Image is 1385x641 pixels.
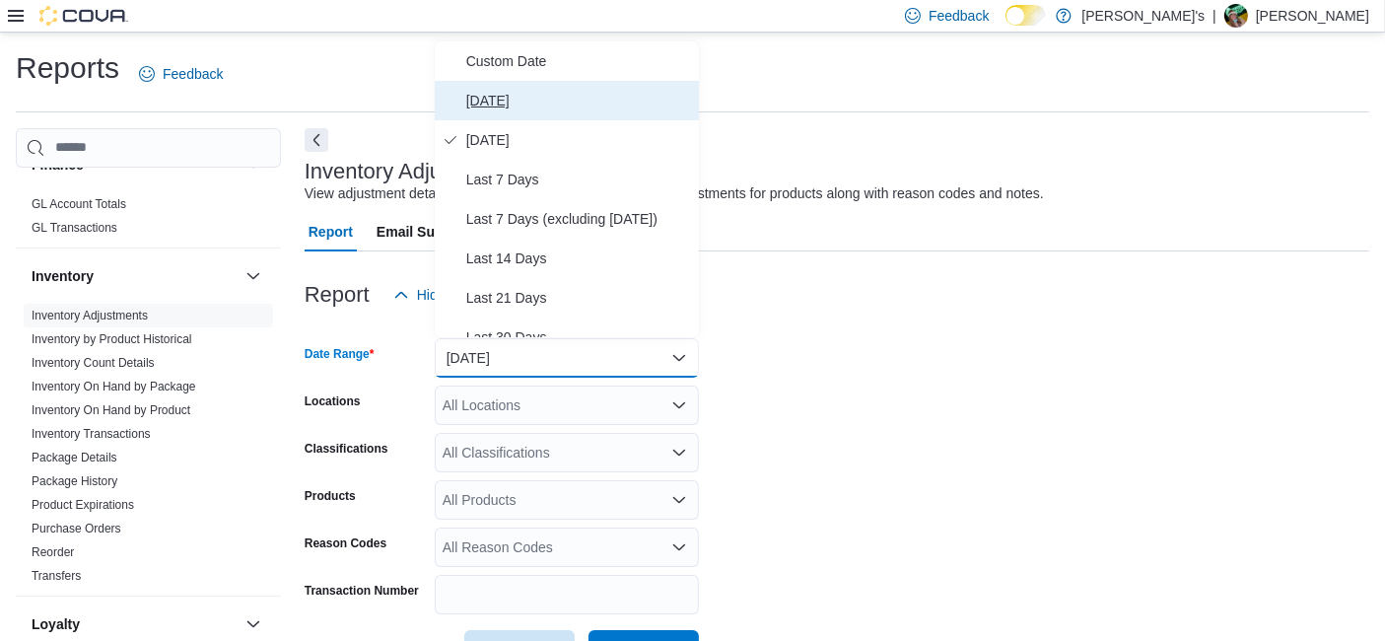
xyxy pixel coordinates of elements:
a: GL Account Totals [32,197,126,211]
span: Inventory Count Details [32,355,155,371]
span: [DATE] [466,128,691,152]
label: Reason Codes [305,535,386,551]
span: Inventory On Hand by Product [32,402,190,418]
a: Reorder [32,545,74,559]
a: Inventory Transactions [32,427,151,441]
a: Inventory On Hand by Package [32,380,196,393]
div: Inventory [16,304,281,596]
p: [PERSON_NAME]'s [1081,4,1205,28]
h3: Loyalty [32,614,80,634]
div: Finance [16,192,281,248]
a: Inventory by Product Historical [32,332,192,346]
span: GL Account Totals [32,196,126,212]
button: Next [305,128,328,152]
span: [DATE] [466,89,691,112]
button: [DATE] [435,338,699,378]
span: Package History [32,473,117,489]
img: Cova [39,6,128,26]
span: Purchase Orders [32,521,121,536]
span: Dark Mode [1005,26,1006,27]
a: Transfers [32,569,81,583]
button: Finance [242,153,265,177]
a: Inventory Count Details [32,356,155,370]
span: Inventory On Hand by Package [32,379,196,394]
input: Dark Mode [1005,5,1047,26]
span: Email Subscription [377,212,502,251]
a: Inventory On Hand by Product [32,403,190,417]
span: Package Details [32,450,117,465]
span: Feedback [929,6,989,26]
p: [PERSON_NAME] [1256,4,1369,28]
label: Transaction Number [305,583,419,599]
span: Product Expirations [32,497,134,513]
div: Leslie Muller [1224,4,1248,28]
button: Loyalty [242,612,265,636]
label: Classifications [305,441,388,457]
a: Purchase Orders [32,522,121,535]
span: Last 7 Days (excluding [DATE]) [466,207,691,231]
span: Last 14 Days [466,247,691,270]
span: Reorder [32,544,74,560]
button: Open list of options [671,397,687,413]
span: Inventory Transactions [32,426,151,442]
label: Products [305,488,356,504]
span: Hide Parameters [417,285,520,305]
span: Report [309,212,353,251]
div: Select listbox [435,41,699,337]
p: | [1212,4,1216,28]
span: Inventory Adjustments [32,308,148,323]
span: Feedback [163,64,223,84]
button: Open list of options [671,492,687,508]
a: Package History [32,474,117,488]
a: Inventory Adjustments [32,309,148,322]
span: Last 7 Days [466,168,691,191]
span: Inventory by Product Historical [32,331,192,347]
div: View adjustment details. You will see both quantity and cost adjustments for products along with ... [305,183,1044,204]
button: Hide Parameters [385,275,528,315]
span: Custom Date [466,49,691,73]
a: Package Details [32,451,117,464]
span: GL Transactions [32,220,117,236]
a: Product Expirations [32,498,134,512]
h3: Inventory Adjustments [305,160,518,183]
h3: Report [305,283,370,307]
span: Last 21 Days [466,286,691,310]
h3: Inventory [32,266,94,286]
button: Inventory [32,266,238,286]
h1: Reports [16,48,119,88]
label: Locations [305,393,361,409]
a: GL Transactions [32,221,117,235]
a: Feedback [131,54,231,94]
label: Date Range [305,346,375,362]
button: Inventory [242,264,265,288]
span: Transfers [32,568,81,584]
button: Loyalty [32,614,238,634]
button: Open list of options [671,539,687,555]
button: Open list of options [671,445,687,461]
span: Last 30 Days [466,325,691,349]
